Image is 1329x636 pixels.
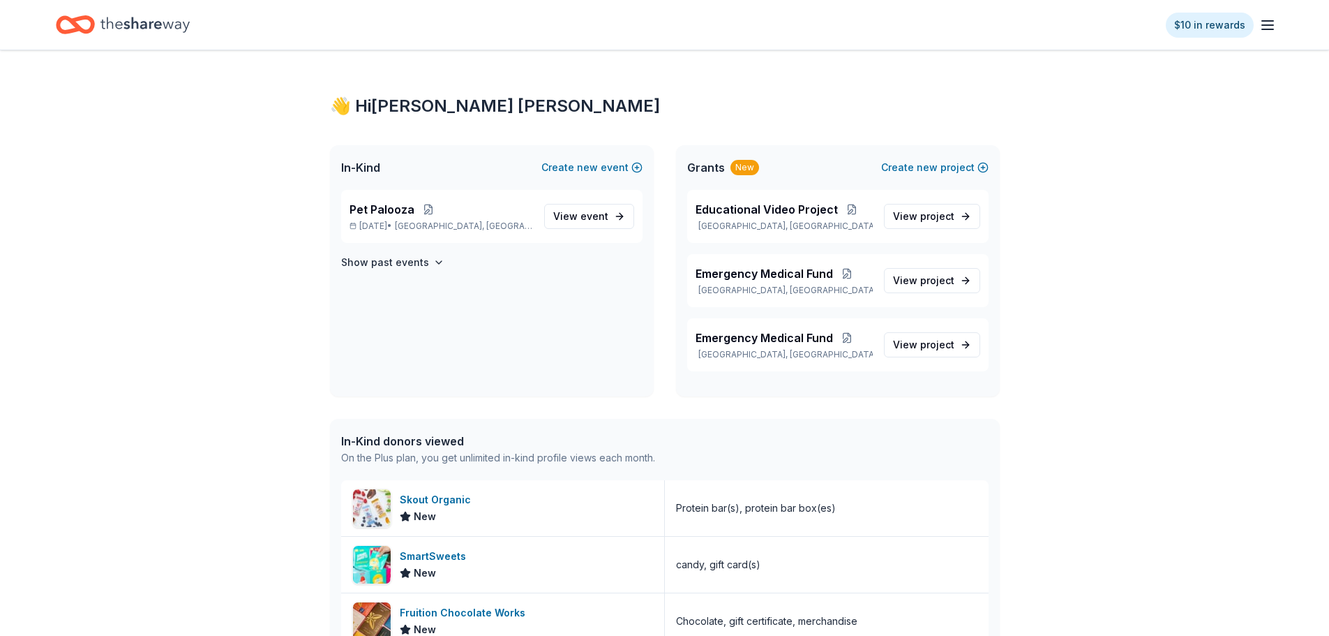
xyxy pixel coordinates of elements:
[341,159,380,176] span: In-Kind
[917,159,938,176] span: new
[884,332,980,357] a: View project
[544,204,634,229] a: View event
[893,208,954,225] span: View
[676,613,857,630] div: Chocolate, gift certificate, merchandise
[541,159,643,176] button: Createnewevent
[920,339,954,350] span: project
[353,489,391,527] img: Image for Skout Organic
[341,254,429,271] h4: Show past events
[400,548,472,565] div: SmartSweets
[1166,13,1254,38] a: $10 in rewards
[884,204,980,229] a: View project
[687,159,725,176] span: Grants
[696,349,873,360] p: [GEOGRAPHIC_DATA], [GEOGRAPHIC_DATA]
[696,285,873,296] p: [GEOGRAPHIC_DATA], [GEOGRAPHIC_DATA]
[696,201,838,218] span: Educational Video Project
[341,450,655,466] div: On the Plus plan, you get unlimited in-kind profile views each month.
[330,95,1000,117] div: 👋 Hi [PERSON_NAME] [PERSON_NAME]
[696,330,833,346] span: Emergency Medical Fund
[920,210,954,222] span: project
[696,265,833,282] span: Emergency Medical Fund
[920,274,954,286] span: project
[676,500,836,517] div: Protein bar(s), protein bar box(es)
[577,159,598,176] span: new
[881,159,989,176] button: Createnewproject
[395,221,532,232] span: [GEOGRAPHIC_DATA], [GEOGRAPHIC_DATA]
[341,254,444,271] button: Show past events
[580,210,608,222] span: event
[884,268,980,293] a: View project
[341,433,655,450] div: In-Kind donors viewed
[353,546,391,584] img: Image for SmartSweets
[414,565,436,582] span: New
[893,337,954,353] span: View
[893,272,954,289] span: View
[553,208,608,225] span: View
[414,508,436,525] span: New
[676,556,760,573] div: candy, gift card(s)
[56,8,190,41] a: Home
[400,605,531,621] div: Fruition Chocolate Works
[730,160,759,175] div: New
[696,221,873,232] p: [GEOGRAPHIC_DATA], [GEOGRAPHIC_DATA]
[350,221,533,232] p: [DATE] •
[350,201,414,218] span: Pet Palooza
[400,491,476,508] div: Skout Organic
